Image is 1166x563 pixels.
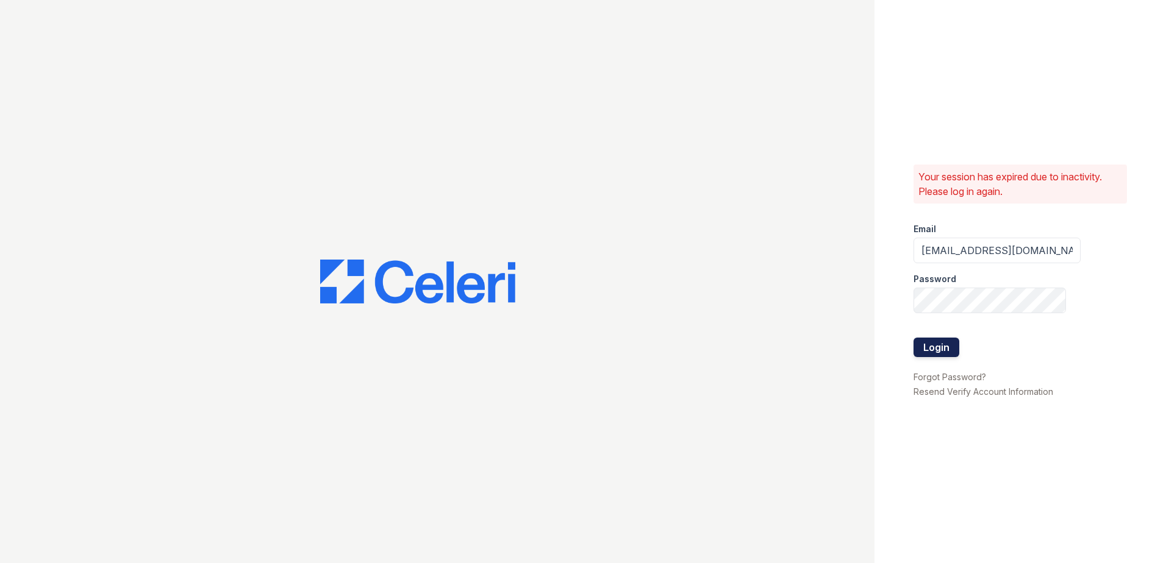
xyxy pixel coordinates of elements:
[320,260,515,303] img: CE_Logo_Blue-a8612792a0a2168367f1c8372b55b34899dd931a85d93a1a3d3e32e68fde9ad4.png
[914,273,956,285] label: Password
[914,372,986,382] a: Forgot Password?
[914,386,1053,397] a: Resend Verify Account Information
[914,223,936,235] label: Email
[918,169,1122,199] p: Your session has expired due to inactivity. Please log in again.
[914,338,959,357] button: Login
